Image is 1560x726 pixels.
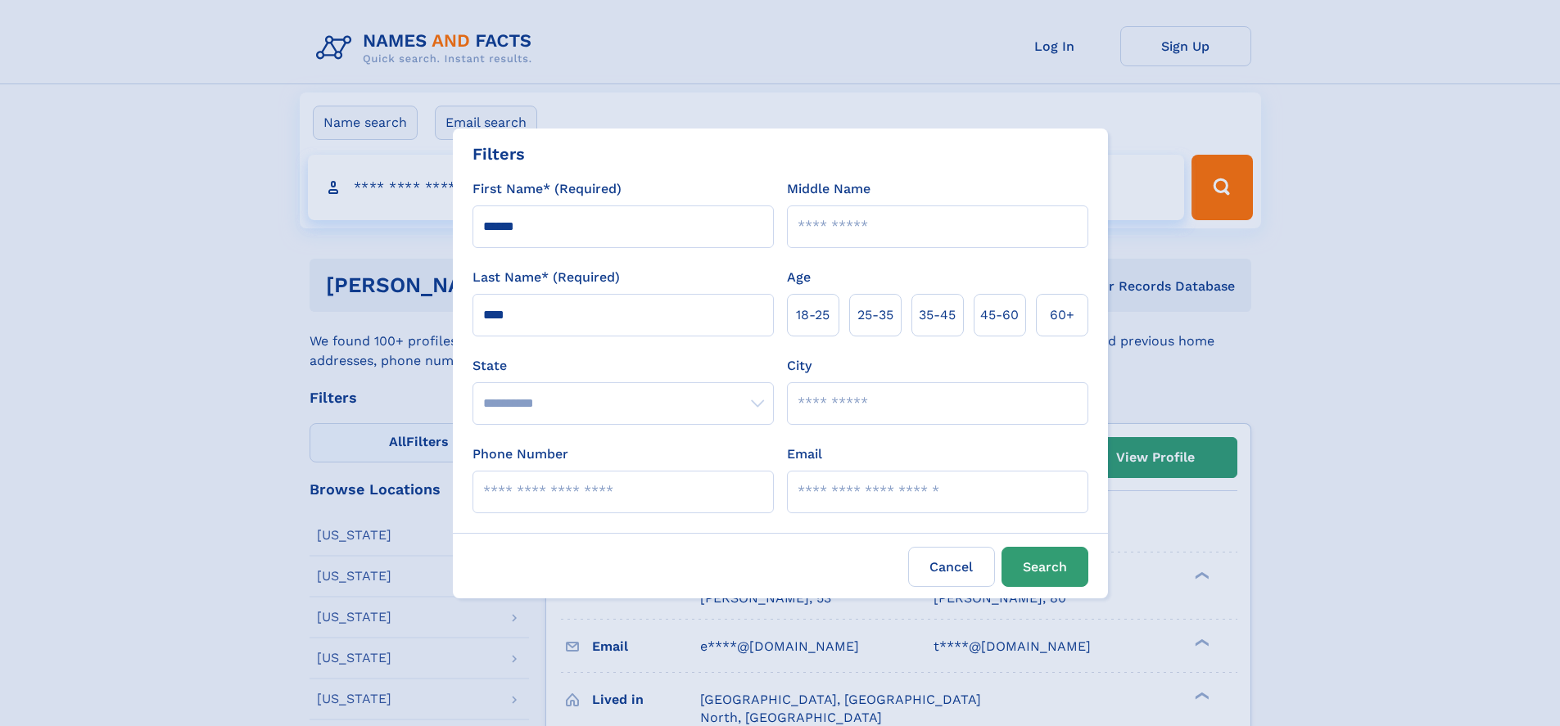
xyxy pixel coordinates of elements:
[1002,547,1088,587] button: Search
[1050,305,1074,325] span: 60+
[796,305,830,325] span: 18‑25
[473,142,525,166] div: Filters
[473,268,620,287] label: Last Name* (Required)
[787,356,812,376] label: City
[857,305,893,325] span: 25‑35
[473,179,622,199] label: First Name* (Required)
[787,444,822,464] label: Email
[473,356,774,376] label: State
[787,179,870,199] label: Middle Name
[787,268,811,287] label: Age
[980,305,1019,325] span: 45‑60
[908,547,995,587] label: Cancel
[473,444,568,464] label: Phone Number
[919,305,956,325] span: 35‑45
